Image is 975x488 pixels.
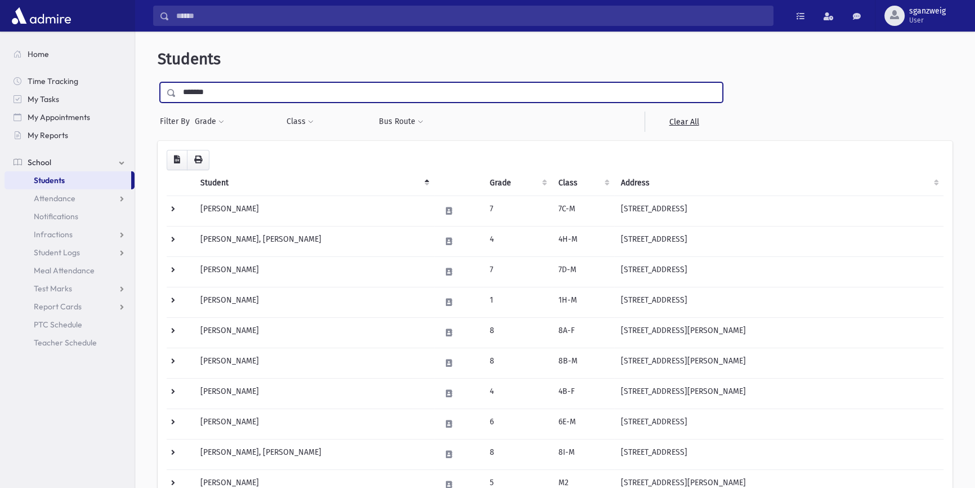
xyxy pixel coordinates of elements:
[552,348,615,378] td: 8B-M
[552,378,615,409] td: 4B-F
[34,283,72,294] span: Test Marks
[614,348,943,378] td: [STREET_ADDRESS][PERSON_NAME]
[483,317,552,348] td: 8
[194,226,434,256] td: [PERSON_NAME], [PERSON_NAME]
[552,256,615,287] td: 7D-M
[5,153,135,171] a: School
[34,211,78,221] span: Notifications
[483,170,552,196] th: Grade: activate to sort column ascending
[9,5,74,27] img: AdmirePro
[552,287,615,317] td: 1H-M
[34,175,65,185] span: Students
[5,280,135,298] a: Test Marks
[5,298,135,316] a: Report Cards
[187,150,209,170] button: Print
[34,338,97,348] span: Teacher Schedule
[552,439,615,469] td: 8I-M
[160,116,194,127] span: Filter By
[614,439,943,469] td: [STREET_ADDRESS]
[34,265,95,276] span: Meal Attendance
[34,193,75,203] span: Attendance
[5,243,135,261] a: Student Logs
[614,170,943,196] th: Address: activate to sort column ascending
[28,112,90,122] span: My Appointments
[645,112,723,132] a: Clear All
[34,320,82,330] span: PTC Schedule
[614,256,943,287] td: [STREET_ADDRESS]
[378,112,424,132] button: Bus Route
[552,409,615,439] td: 6E-M
[5,72,135,90] a: Time Tracking
[552,317,615,348] td: 8A-F
[5,334,135,352] a: Teacher Schedule
[552,170,615,196] th: Class: activate to sort column ascending
[552,196,615,226] td: 7C-M
[28,130,68,140] span: My Reports
[614,378,943,409] td: [STREET_ADDRESS][PERSON_NAME]
[194,317,434,348] td: [PERSON_NAME]
[194,196,434,226] td: [PERSON_NAME]
[483,439,552,469] td: 8
[194,409,434,439] td: [PERSON_NAME]
[194,287,434,317] td: [PERSON_NAME]
[5,316,135,334] a: PTC Schedule
[483,348,552,378] td: 8
[34,301,82,312] span: Report Cards
[5,45,135,63] a: Home
[614,226,943,256] td: [STREET_ADDRESS]
[194,348,434,378] td: [PERSON_NAME]
[614,287,943,317] td: [STREET_ADDRESS]
[483,256,552,287] td: 7
[5,225,135,243] a: Infractions
[483,226,552,256] td: 4
[5,108,135,126] a: My Appointments
[483,287,552,317] td: 1
[909,16,946,25] span: User
[169,6,773,26] input: Search
[194,112,225,132] button: Grade
[28,49,49,59] span: Home
[909,7,946,16] span: sganzweig
[28,76,78,86] span: Time Tracking
[5,261,135,280] a: Meal Attendance
[28,94,59,104] span: My Tasks
[483,196,552,226] td: 7
[286,112,314,132] button: Class
[5,207,135,225] a: Notifications
[28,157,51,167] span: School
[483,378,552,409] td: 4
[614,409,943,439] td: [STREET_ADDRESS]
[5,171,131,189] a: Students
[34,247,80,258] span: Student Logs
[194,170,434,196] th: Student: activate to sort column descending
[167,150,187,170] button: CSV
[552,226,615,256] td: 4H-M
[158,50,221,68] span: Students
[614,196,943,226] td: [STREET_ADDRESS]
[614,317,943,348] td: [STREET_ADDRESS][PERSON_NAME]
[5,189,135,207] a: Attendance
[194,378,434,409] td: [PERSON_NAME]
[5,90,135,108] a: My Tasks
[5,126,135,144] a: My Reports
[483,409,552,439] td: 6
[34,229,73,239] span: Infractions
[194,439,434,469] td: [PERSON_NAME], [PERSON_NAME]
[194,256,434,287] td: [PERSON_NAME]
